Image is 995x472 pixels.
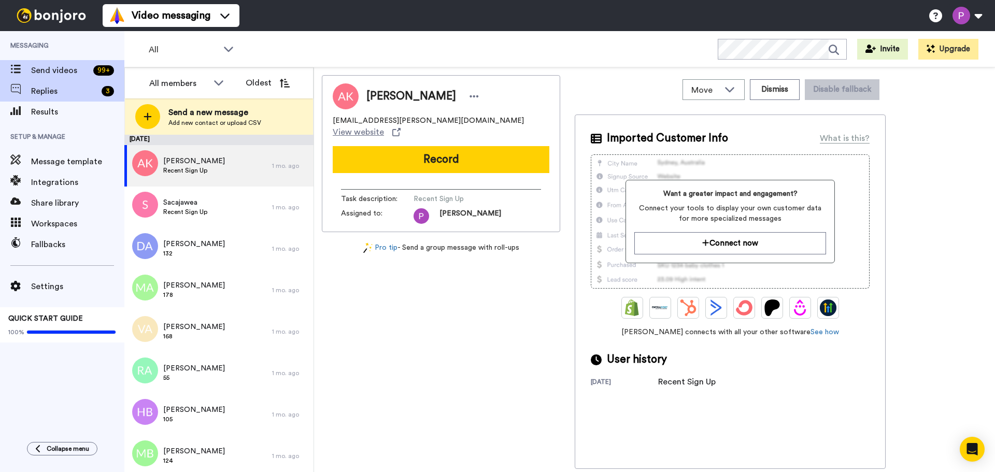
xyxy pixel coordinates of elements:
span: [PERSON_NAME] [163,363,225,374]
div: 99 + [93,65,114,76]
a: Pro tip [363,242,397,253]
div: What is this? [820,132,870,145]
img: hb.png [132,399,158,425]
span: Replies [31,85,97,97]
button: Dismiss [750,79,800,100]
span: [EMAIL_ADDRESS][PERSON_NAME][DOMAIN_NAME] [333,116,524,126]
button: Disable fallback [805,79,879,100]
img: Ontraport [652,299,669,316]
span: Want a greater impact and engagement? [634,189,826,199]
span: Recent Sign Up [163,208,207,216]
span: Move [691,84,719,96]
img: vm-color.svg [109,7,125,24]
span: Workspaces [31,218,124,230]
div: All members [149,77,208,90]
div: Open Intercom Messenger [960,437,985,462]
img: ActiveCampaign [708,299,724,316]
span: All [149,44,218,56]
div: 1 mo. ago [272,327,308,336]
button: Connect now [634,232,826,254]
span: User history [607,352,667,367]
span: 124 [163,456,225,465]
span: Sacajawea [163,197,207,208]
img: ra.png [132,357,158,383]
img: bj-logo-header-white.svg [12,8,90,23]
img: Image of Anil Kumar [333,83,359,109]
span: Collapse menu [47,445,89,453]
div: Recent Sign Up [658,376,716,388]
span: Connect your tools to display your own customer data for more specialized messages [634,203,826,224]
div: 1 mo. ago [272,162,308,170]
div: 1 mo. ago [272,452,308,460]
span: 132 [163,249,225,258]
span: [PERSON_NAME] [163,156,225,166]
span: [PERSON_NAME] [163,280,225,291]
img: Hubspot [680,299,696,316]
button: Upgrade [918,39,978,60]
span: Assigned to: [341,208,414,224]
span: Results [31,106,124,118]
span: Fallbacks [31,238,124,251]
img: ak.png [132,150,158,176]
span: Task description : [341,194,414,204]
span: Send videos [31,64,89,77]
span: 178 [163,291,225,299]
span: Recent Sign Up [163,166,225,175]
span: [PERSON_NAME] [163,405,225,415]
img: ma.png [132,275,158,301]
span: [PERSON_NAME] [163,446,225,456]
span: [PERSON_NAME] [163,322,225,332]
a: View website [333,126,401,138]
span: 105 [163,415,225,423]
div: 3 [102,86,114,96]
img: va.png [132,316,158,342]
img: Shopify [624,299,641,316]
span: 100% [8,328,24,336]
span: View website [333,126,384,138]
img: magic-wand.svg [363,242,373,253]
span: Recent Sign Up [414,194,512,204]
button: Record [333,146,549,173]
span: [PERSON_NAME] [366,89,456,104]
div: 1 mo. ago [272,203,308,211]
img: da.png [132,233,158,259]
img: GoHighLevel [820,299,836,316]
span: [PERSON_NAME] [163,239,225,249]
div: 1 mo. ago [272,369,308,377]
span: [PERSON_NAME] connects with all your other software [591,327,870,337]
div: - Send a group message with roll-ups [322,242,560,253]
span: Message template [31,155,124,168]
img: Patreon [764,299,780,316]
button: Collapse menu [27,442,97,455]
img: mb.png [132,440,158,466]
button: Invite [857,39,908,60]
div: 1 mo. ago [272,410,308,419]
span: Settings [31,280,124,293]
span: 168 [163,332,225,340]
img: ACg8ocJ3rfAAadIKLrUGQajlb6Yoca1CSOCD4Ohk-7gfG3yIGQjL3g=s96-c [414,208,429,224]
button: Oldest [238,73,297,93]
div: [DATE] [591,378,658,388]
div: 1 mo. ago [272,286,308,294]
span: Video messaging [132,8,210,23]
img: s.png [132,192,158,218]
span: Share library [31,197,124,209]
img: ConvertKit [736,299,752,316]
span: Integrations [31,176,124,189]
span: QUICK START GUIDE [8,315,83,322]
span: Send a new message [168,106,261,119]
span: Add new contact or upload CSV [168,119,261,127]
a: See how [811,328,839,336]
span: Imported Customer Info [607,131,728,146]
img: Drip [792,299,808,316]
span: 55 [163,374,225,382]
span: [PERSON_NAME] [439,208,501,224]
div: 1 mo. ago [272,245,308,253]
div: [DATE] [124,135,314,145]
